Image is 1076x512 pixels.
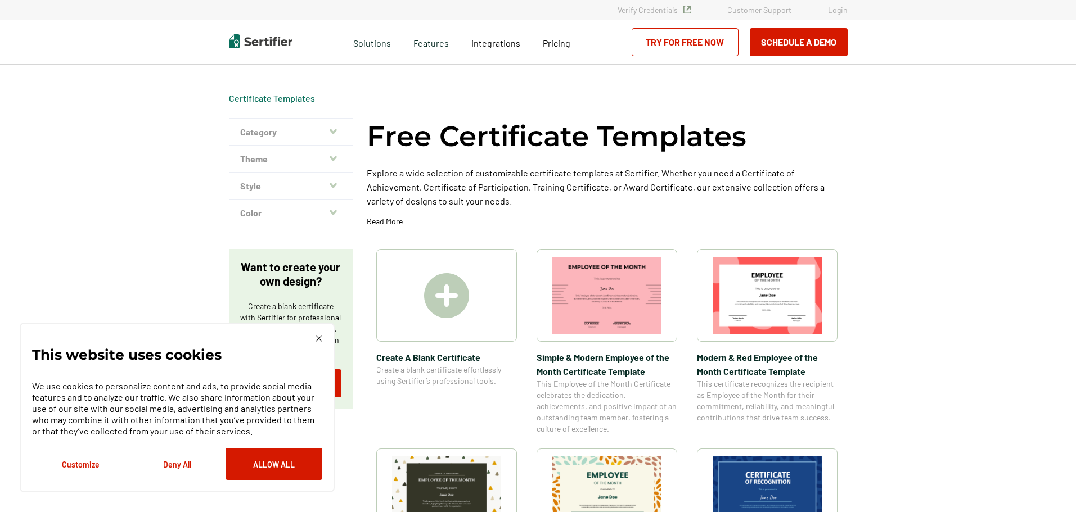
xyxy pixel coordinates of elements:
a: Modern & Red Employee of the Month Certificate TemplateModern & Red Employee of the Month Certifi... [697,249,838,434]
a: Try for Free Now [632,28,739,56]
span: This Employee of the Month Certificate celebrates the dedication, achievements, and positive impa... [537,378,677,434]
a: Certificate Templates [229,93,315,103]
a: Pricing [543,35,570,49]
a: Verify Credentials [618,5,691,15]
p: Want to create your own design? [240,260,341,288]
button: Color [229,200,353,226]
img: Verified [683,6,691,13]
p: Explore a wide selection of customizable certificate templates at Sertifier. Whether you need a C... [367,166,848,208]
button: Style [229,173,353,200]
span: Create a blank certificate effortlessly using Sertifier’s professional tools. [376,364,517,387]
span: Simple & Modern Employee of the Month Certificate Template [537,350,677,378]
button: Schedule a Demo [750,28,848,56]
span: Pricing [543,38,570,48]
button: Category [229,119,353,146]
span: This certificate recognizes the recipient as Employee of the Month for their commitment, reliabil... [697,378,838,423]
p: This website uses cookies [32,349,222,360]
p: Read More [367,216,403,227]
button: Theme [229,146,353,173]
button: Allow All [226,448,322,480]
a: Customer Support [727,5,791,15]
a: Login [828,5,848,15]
span: Solutions [353,35,391,49]
div: Breadcrumb [229,93,315,104]
a: Simple & Modern Employee of the Month Certificate TemplateSimple & Modern Employee of the Month C... [537,249,677,434]
h1: Free Certificate Templates [367,118,746,155]
button: Customize [32,448,129,480]
img: Simple & Modern Employee of the Month Certificate Template [552,257,661,334]
img: Modern & Red Employee of the Month Certificate Template [713,257,822,334]
p: We use cookies to personalize content and ads, to provide social media features and to analyze ou... [32,380,322,437]
img: Cookie Popup Close [316,335,322,342]
p: Create a blank certificate with Sertifier for professional presentations, credentials, and custom... [240,301,341,357]
span: Modern & Red Employee of the Month Certificate Template [697,350,838,378]
img: Sertifier | Digital Credentialing Platform [229,34,292,48]
span: Integrations [471,38,520,48]
a: Integrations [471,35,520,49]
button: Deny All [129,448,226,480]
span: Features [413,35,449,49]
img: Create A Blank Certificate [424,273,469,318]
span: Create A Blank Certificate [376,350,517,364]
